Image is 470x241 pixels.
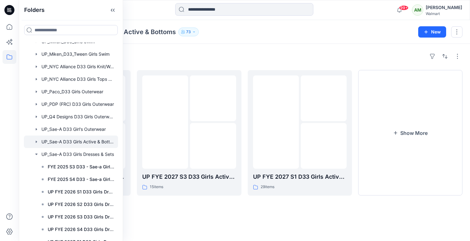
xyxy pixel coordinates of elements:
[248,70,352,196] a: folder 1folder 2folder 3UP FYE 2027 S1 D33 Girls Active Sae-A29items
[142,172,236,181] p: UP FYE 2027 S3 D33 Girls Active Sae-A
[48,213,114,221] p: UP FYE 2026 S3 D33 Girls Dresses Sae-A
[48,163,114,171] p: FYE 2025 S3 D33 - Sae-a Girls Dresses
[253,172,347,181] p: UP FYE 2027 S1 D33 Girls Active Sae-A
[399,5,408,10] span: 99+
[426,4,462,11] div: [PERSON_NAME]
[48,226,114,233] p: UP FYE 2026 S4 D33 Girls Dresses Sae-A
[358,70,462,196] button: Show More
[150,184,163,190] p: 15 items
[48,188,114,196] p: UP FYE 2026 S1 D33 Girls Dresses Sae-A
[48,201,114,208] p: UP FYE 2026 S2 D33 Girls Dresses Sae-A
[426,11,462,16] div: Walmart
[48,176,114,183] p: FYE 2025 S4 D33 - Sae-a Girls Dresses
[261,184,274,190] p: 29 items
[418,26,446,38] button: New
[186,28,191,35] p: 73
[412,4,423,16] div: AM
[137,70,241,196] a: folder 1folder 2folder 3UP FYE 2027 S3 D33 Girls Active Sae-A15items
[178,28,199,36] button: 73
